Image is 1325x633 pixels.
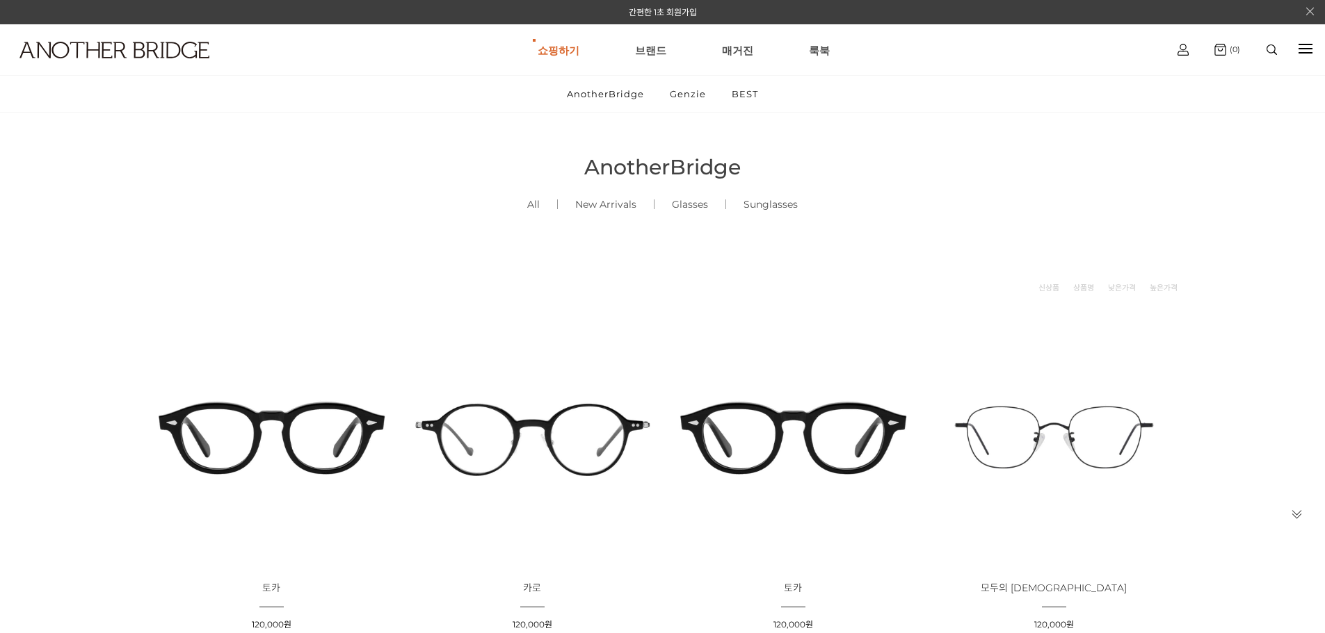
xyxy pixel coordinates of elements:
[1214,44,1240,56] a: (0)
[1226,44,1240,54] span: (0)
[784,582,802,594] span: 토카
[981,582,1127,594] span: 모두의 [DEMOGRAPHIC_DATA]
[584,154,741,180] span: AnotherBridge
[1150,281,1178,295] a: 높은가격
[784,583,802,593] a: 토카
[1214,44,1226,56] img: cart
[1034,619,1074,630] span: 120,000원
[722,25,753,75] a: 매거진
[513,619,552,630] span: 120,000원
[523,582,541,594] span: 카로
[19,42,209,58] img: logo
[655,181,725,228] a: Glasses
[407,312,658,563] img: 카로 - 감각적인 디자인의 패션 아이템 이미지
[726,181,815,228] a: Sunglasses
[1038,281,1059,295] a: 신상품
[658,76,718,112] a: Genzie
[538,25,579,75] a: 쇼핑하기
[773,619,813,630] span: 120,000원
[1267,44,1277,55] img: search
[1108,281,1136,295] a: 낮은가격
[1073,281,1094,295] a: 상품명
[1178,44,1189,56] img: cart
[929,312,1180,563] img: 모두의 안경 - 다양한 크기에 맞춘 다용도 디자인 이미지
[629,7,697,17] a: 간편한 1초 회원가입
[809,25,830,75] a: 룩북
[262,583,280,593] a: 토카
[668,312,919,563] img: 토카 아세테이트 안경 - 다양한 스타일에 맞는 뿔테 안경 이미지
[720,76,770,112] a: BEST
[555,76,656,112] a: AnotherBridge
[558,181,654,228] a: New Arrivals
[510,181,557,228] a: All
[146,312,397,563] img: 토카 아세테이트 뿔테 안경 이미지
[523,583,541,593] a: 카로
[262,582,280,594] span: 토카
[981,583,1127,593] a: 모두의 [DEMOGRAPHIC_DATA]
[635,25,666,75] a: 브랜드
[252,619,291,630] span: 120,000원
[7,42,206,92] a: logo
